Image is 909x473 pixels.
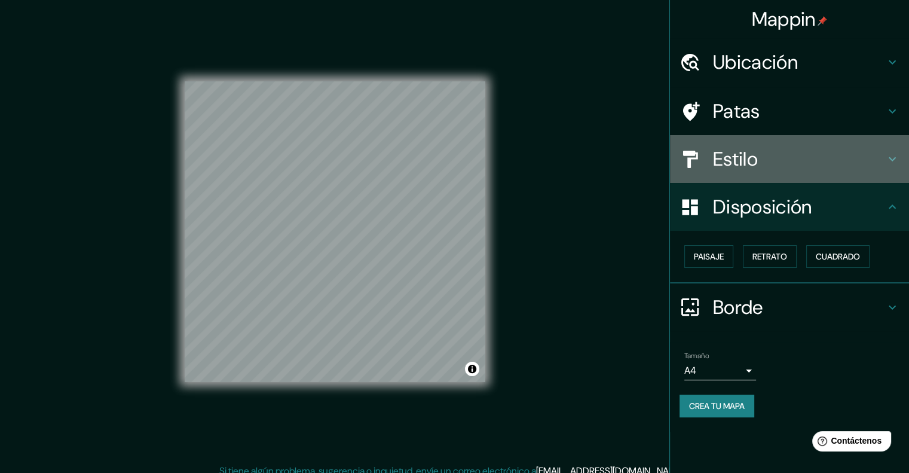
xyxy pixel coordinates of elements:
[713,147,758,172] font: Estilo
[713,50,798,75] font: Ubicación
[713,99,760,124] font: Patas
[670,135,909,183] div: Estilo
[713,194,812,219] font: Disposición
[465,362,479,376] button: Activar o desactivar atribución
[752,7,816,32] font: Mappin
[670,283,909,331] div: Borde
[684,361,756,380] div: A4
[803,426,896,460] iframe: Lanzador de widgets de ayuda
[694,251,724,262] font: Paisaje
[670,38,909,86] div: Ubicación
[684,351,709,361] font: Tamaño
[743,245,797,268] button: Retrato
[816,251,860,262] font: Cuadrado
[670,87,909,135] div: Patas
[689,401,745,411] font: Crea tu mapa
[670,183,909,231] div: Disposición
[185,81,485,382] canvas: Mapa
[684,364,696,377] font: A4
[680,395,754,417] button: Crea tu mapa
[752,251,787,262] font: Retrato
[713,295,763,320] font: Borde
[684,245,733,268] button: Paisaje
[806,245,870,268] button: Cuadrado
[818,16,827,26] img: pin-icon.png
